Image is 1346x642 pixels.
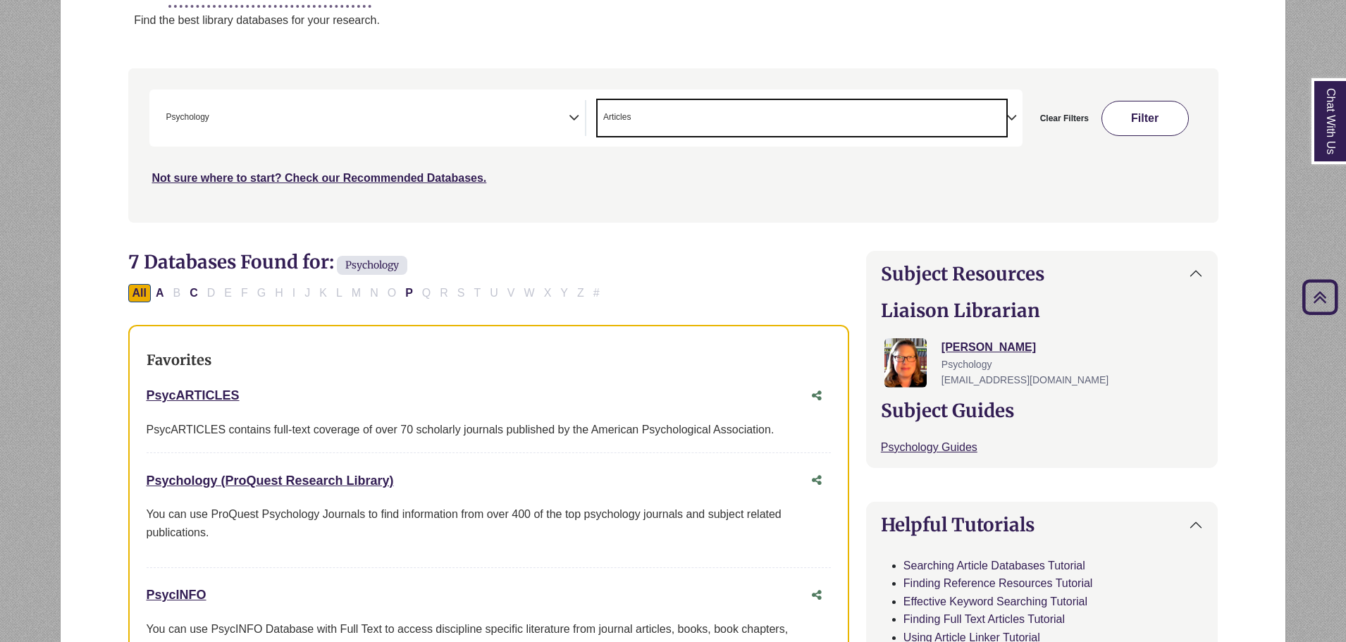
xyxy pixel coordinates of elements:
a: Not sure where to start? Check our Recommended Databases. [152,172,487,184]
a: Finding Full Text Articles Tutorial [903,613,1065,625]
a: Back to Top [1297,288,1342,307]
textarea: Search [212,113,218,125]
button: Submit for Search Results [1101,101,1189,136]
a: [PERSON_NAME] [941,341,1036,353]
a: PsycINFO [147,588,206,602]
li: Articles [598,111,631,124]
button: All [128,284,151,302]
img: Jessica Moore [884,338,927,388]
li: Psychology [161,111,209,124]
h2: Subject Guides [881,400,1204,421]
div: PsycARTICLES contains full-text coverage of over 70 scholarly journals published by the American ... [147,421,831,439]
button: Share this database [803,582,831,609]
p: Find the best library databases for your research. [134,11,1285,30]
a: Psychology Guides [881,441,977,453]
a: Effective Keyword Searching Tutorial [903,595,1087,607]
nav: Search filters [128,68,1218,222]
span: Psychology [166,111,209,124]
button: Share this database [803,383,831,409]
button: Subject Resources [867,252,1218,296]
h3: Favorites [147,352,831,369]
button: Helpful Tutorials [867,502,1218,547]
button: Filter Results C [185,284,202,302]
h2: Liaison Librarian [881,300,1204,321]
p: You can use ProQuest Psychology Journals to find information from over 400 of the top psychology ... [147,505,831,541]
textarea: Search [634,113,640,125]
button: Clear Filters [1031,101,1098,136]
span: Articles [603,111,631,124]
a: Finding Reference Resources Tutorial [903,577,1093,589]
span: Psychology [941,359,992,370]
span: 7 Databases Found for: [128,250,334,273]
div: Alpha-list to filter by first letter of database name [128,286,605,298]
button: Filter Results P [401,284,417,302]
span: [EMAIL_ADDRESS][DOMAIN_NAME] [941,374,1109,385]
a: Psychology (ProQuest Research Library) [147,474,394,488]
a: Searching Article Databases Tutorial [903,560,1085,572]
button: Share this database [803,467,831,494]
span: Psychology [337,256,407,275]
a: PsycARTICLES [147,388,240,402]
button: Filter Results A [152,284,168,302]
